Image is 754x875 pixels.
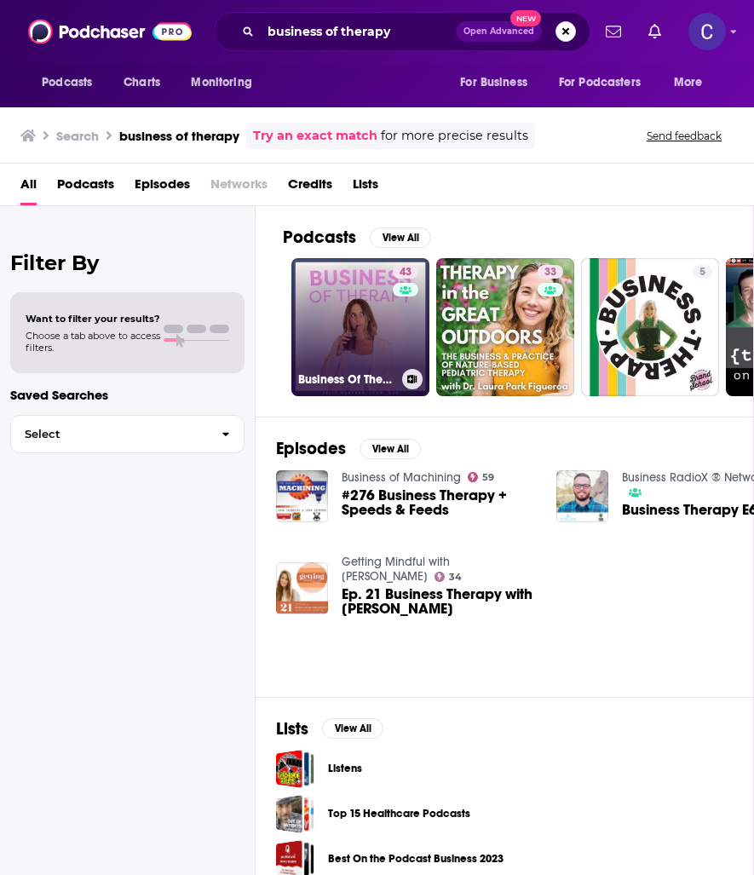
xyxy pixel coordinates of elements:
a: 5 [693,265,712,279]
a: Podcasts [57,170,114,205]
a: 5 [581,258,719,396]
a: EpisodesView All [276,438,421,459]
button: open menu [448,66,549,99]
a: PodcastsView All [283,227,431,248]
button: Show profile menu [688,13,726,50]
img: #276 Business Therapy + Speeds & Feeds [276,470,328,522]
a: Best On the Podcast Business 2023 [328,849,504,868]
button: Send feedback [642,129,727,143]
a: Show notifications dropdown [599,17,628,46]
a: Top 15 Healthcare Podcasts [276,795,314,833]
h2: Episodes [276,438,346,459]
h2: Filter By [10,250,245,275]
button: Select [10,415,245,453]
div: Keywords by Traffic [188,101,287,112]
h2: Lists [276,718,308,740]
a: #276 Business Therapy + Speeds & Feeds [342,488,536,517]
button: open menu [30,66,114,99]
input: Search podcasts, credits, & more... [261,18,456,45]
a: Ep. 21 Business Therapy with April Davis [342,587,536,616]
div: Search podcasts, credits, & more... [214,12,590,51]
button: View All [360,439,421,459]
a: Business of Machining [342,470,461,485]
span: Want to filter your results? [26,313,160,325]
div: Domain Overview [65,101,153,112]
span: Podcasts [42,71,92,95]
a: 43 [393,265,418,279]
a: 43Business Of Therapy [291,258,429,396]
button: View All [370,227,431,248]
a: Listens [276,750,314,788]
img: tab_keywords_by_traffic_grey.svg [170,99,183,112]
span: 34 [449,573,462,581]
button: open menu [662,66,724,99]
span: Ep. 21 Business Therapy with [PERSON_NAME] [342,587,536,616]
div: Domain: [DOMAIN_NAME] [44,44,187,58]
h2: Podcasts [283,227,356,248]
span: Networks [210,170,268,205]
button: open menu [179,66,273,99]
img: tab_domain_overview_orange.svg [46,99,60,112]
a: Listens [328,759,362,778]
img: User Profile [688,13,726,50]
a: Show notifications dropdown [642,17,668,46]
span: Monitoring [191,71,251,95]
span: More [674,71,703,95]
span: for more precise results [381,126,528,146]
a: Try an exact match [253,126,377,146]
a: Top 15 Healthcare Podcasts [328,804,470,823]
div: v 4.0.25 [48,27,83,41]
img: logo_orange.svg [27,27,41,41]
h3: Search [56,128,99,144]
p: Saved Searches [10,387,245,403]
span: New [510,10,541,26]
span: Logged in as publicityxxtina [688,13,726,50]
a: 33 [436,258,574,396]
a: 34 [435,572,463,582]
span: 59 [482,474,494,481]
span: 33 [544,264,556,281]
span: Select [11,429,208,440]
a: 59 [468,472,495,482]
span: Open Advanced [463,27,534,36]
a: All [20,170,37,205]
img: Business Therapy E69 [556,470,608,522]
button: View All [322,718,383,739]
h3: Business Of Therapy [298,372,395,387]
a: Credits [288,170,332,205]
a: Getting Mindful with Megan [342,555,450,584]
button: Open AdvancedNew [456,21,542,42]
a: ListsView All [276,718,383,740]
button: open menu [548,66,665,99]
span: Charts [124,71,160,95]
img: website_grey.svg [27,44,41,58]
span: Choose a tab above to access filters. [26,330,160,354]
span: For Business [460,71,527,95]
a: Episodes [135,170,190,205]
span: 5 [699,264,705,281]
span: 43 [400,264,412,281]
a: 33 [538,265,563,279]
a: Lists [353,170,378,205]
img: Ep. 21 Business Therapy with April Davis [276,562,328,614]
a: Charts [112,66,170,99]
img: Podchaser - Follow, Share and Rate Podcasts [28,15,192,48]
h3: business of therapy [119,128,239,144]
span: For Podcasters [559,71,641,95]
